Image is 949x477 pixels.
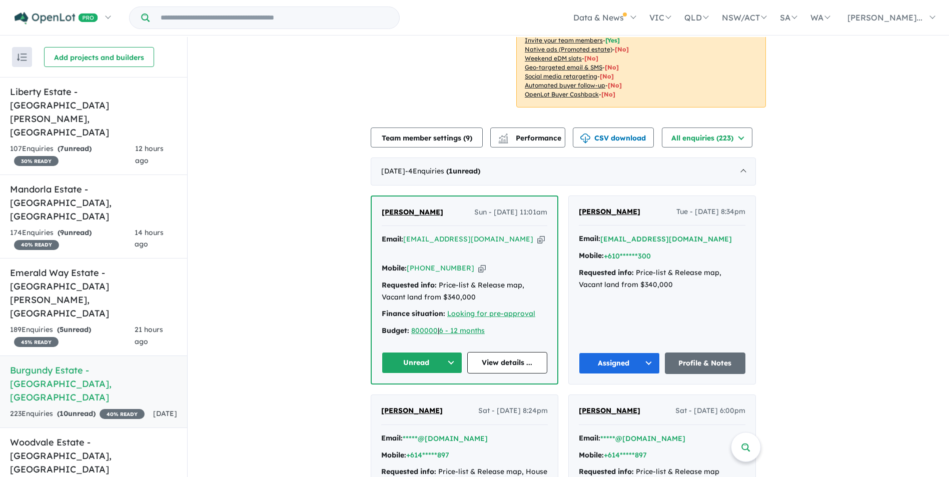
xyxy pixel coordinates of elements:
[573,127,654,147] button: CSV download
[405,166,480,175] span: - 4 Enquir ies
[135,144,164,165] span: 12 hours ago
[135,228,164,249] span: 14 hours ago
[580,133,590,143] img: download icon
[584,54,598,62] span: [No]
[382,279,547,303] div: Price-list & Release map, Vacant land from $340,000
[579,405,640,417] a: [PERSON_NAME]
[10,266,177,320] h5: Emerald Way Estate - [GEOGRAPHIC_DATA][PERSON_NAME] , [GEOGRAPHIC_DATA]
[382,352,462,373] button: Unread
[579,207,640,216] span: [PERSON_NAME]
[525,54,582,62] u: Weekend eDM slots
[10,324,135,348] div: 189 Enquir ies
[490,127,565,147] button: Performance
[382,280,437,289] strong: Requested info:
[525,45,612,53] u: Native ads (Promoted estate)
[525,63,602,71] u: Geo-targeted email & SMS
[579,206,640,218] a: [PERSON_NAME]
[10,85,177,139] h5: Liberty Estate - [GEOGRAPHIC_DATA][PERSON_NAME] , [GEOGRAPHIC_DATA]
[537,234,545,244] button: Copy
[58,228,92,237] strong: ( unread)
[15,12,98,24] img: Openlot PRO Logo White
[10,182,177,223] h5: Mandorla Estate - [GEOGRAPHIC_DATA] , [GEOGRAPHIC_DATA]
[411,326,438,335] a: 800000
[478,263,486,273] button: Copy
[579,450,604,459] strong: Mobile:
[371,157,756,185] div: [DATE]
[579,267,745,291] div: Price-list & Release map, Vacant land from $340,000
[17,53,27,61] img: sort.svg
[381,405,443,417] a: [PERSON_NAME]
[474,206,547,218] span: Sun - [DATE] 11:01am
[579,268,634,277] strong: Requested info:
[382,234,403,243] strong: Email:
[449,166,453,175] span: 1
[676,206,745,218] span: Tue - [DATE] 8:34pm
[600,72,614,80] span: [No]
[525,72,597,80] u: Social media retargeting
[407,263,474,272] a: [PHONE_NUMBER]
[579,352,660,374] button: Assigned
[605,63,619,71] span: [No]
[10,408,145,420] div: 223 Enquir ies
[381,450,406,459] strong: Mobile:
[579,234,600,243] strong: Email:
[152,7,397,28] input: Try estate name, suburb, builder or developer
[403,234,533,243] a: [EMAIL_ADDRESS][DOMAIN_NAME]
[500,133,561,142] span: Performance
[371,127,483,147] button: Team member settings (9)
[579,467,634,476] strong: Requested info:
[439,326,485,335] a: 6 - 12 months
[44,47,154,67] button: Add projects and builders
[605,36,620,44] span: [ Yes ]
[662,127,752,147] button: All enquiries (223)
[525,36,603,44] u: Invite your team members
[382,207,443,216] span: [PERSON_NAME]
[60,409,68,418] span: 10
[466,133,470,142] span: 9
[608,81,622,89] span: [No]
[579,433,600,442] strong: Email:
[382,206,443,218] a: [PERSON_NAME]
[58,144,92,153] strong: ( unread)
[60,228,64,237] span: 9
[382,309,445,318] strong: Finance situation:
[498,136,508,143] img: bar-chart.svg
[675,405,745,417] span: Sat - [DATE] 6:00pm
[381,467,436,476] strong: Requested info:
[525,81,605,89] u: Automated buyer follow-up
[615,45,629,53] span: [No]
[382,263,407,272] strong: Mobile:
[447,309,535,318] a: Looking for pre-approval
[60,144,64,153] span: 7
[381,433,403,442] strong: Email:
[446,166,480,175] strong: ( unread)
[100,409,145,419] span: 40 % READY
[135,325,163,346] span: 21 hours ago
[382,326,409,335] strong: Budget:
[601,90,615,98] span: [No]
[525,90,599,98] u: OpenLot Buyer Cashback
[579,251,604,260] strong: Mobile:
[57,325,91,334] strong: ( unread)
[153,409,177,418] span: [DATE]
[14,240,59,250] span: 40 % READY
[14,156,59,166] span: 30 % READY
[60,325,64,334] span: 5
[10,143,135,167] div: 107 Enquir ies
[579,406,640,415] span: [PERSON_NAME]
[10,435,177,476] h5: Woodvale Estate - [GEOGRAPHIC_DATA] , [GEOGRAPHIC_DATA]
[381,406,443,415] span: [PERSON_NAME]
[600,234,732,244] button: [EMAIL_ADDRESS][DOMAIN_NAME]
[847,12,922,22] span: [PERSON_NAME]...
[478,405,548,417] span: Sat - [DATE] 8:24pm
[57,409,96,418] strong: ( unread)
[14,337,59,347] span: 45 % READY
[10,363,177,404] h5: Burgundy Estate - [GEOGRAPHIC_DATA] , [GEOGRAPHIC_DATA]
[10,227,135,251] div: 174 Enquir ies
[665,352,746,374] a: Profile & Notes
[467,352,548,373] a: View details ...
[382,325,547,337] div: |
